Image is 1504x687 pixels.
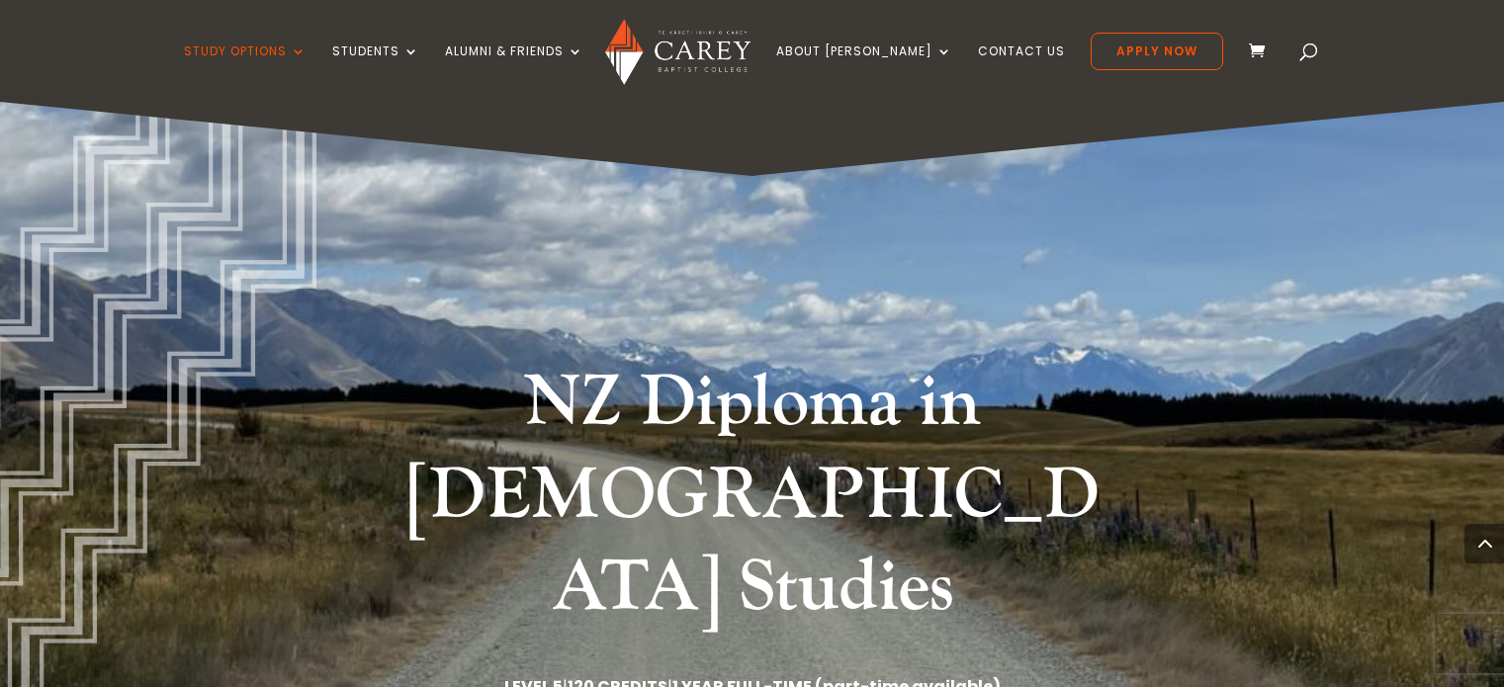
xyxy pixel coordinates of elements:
h1: NZ Diploma in [DEMOGRAPHIC_DATA] Studies [382,357,1123,644]
a: Students [332,44,419,91]
a: About [PERSON_NAME] [776,44,952,91]
a: Apply Now [1091,33,1223,70]
a: Study Options [184,44,307,91]
a: Contact Us [978,44,1065,91]
img: Carey Baptist College [605,19,751,85]
a: Alumni & Friends [445,44,583,91]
